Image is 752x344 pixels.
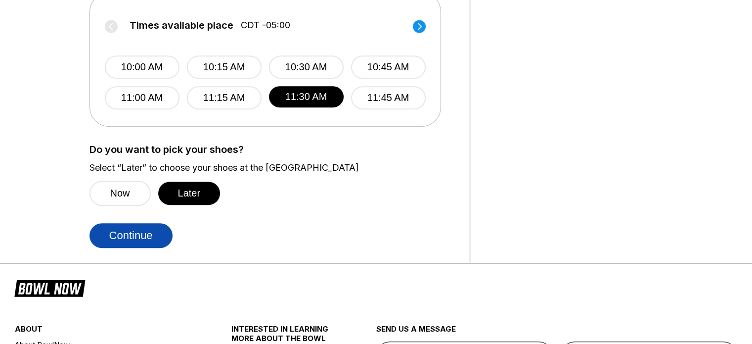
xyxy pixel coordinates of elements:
label: Select “Later” to choose your shoes at the [GEOGRAPHIC_DATA] [89,162,455,173]
button: Later [158,182,221,205]
label: Do you want to pick your shoes? [89,144,455,155]
div: about [15,324,195,339]
button: 11:15 AM [187,86,262,109]
button: 10:00 AM [105,55,179,79]
button: 10:15 AM [187,55,262,79]
button: 11:45 AM [351,86,426,109]
button: Continue [89,223,173,248]
button: 10:45 AM [351,55,426,79]
span: Times available place [130,20,233,31]
button: Now [89,181,151,206]
button: 11:00 AM [105,86,179,109]
button: 11:30 AM [269,86,344,107]
span: CDT -05:00 [241,20,290,31]
div: send us a message [376,324,737,342]
button: 10:30 AM [269,55,344,79]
